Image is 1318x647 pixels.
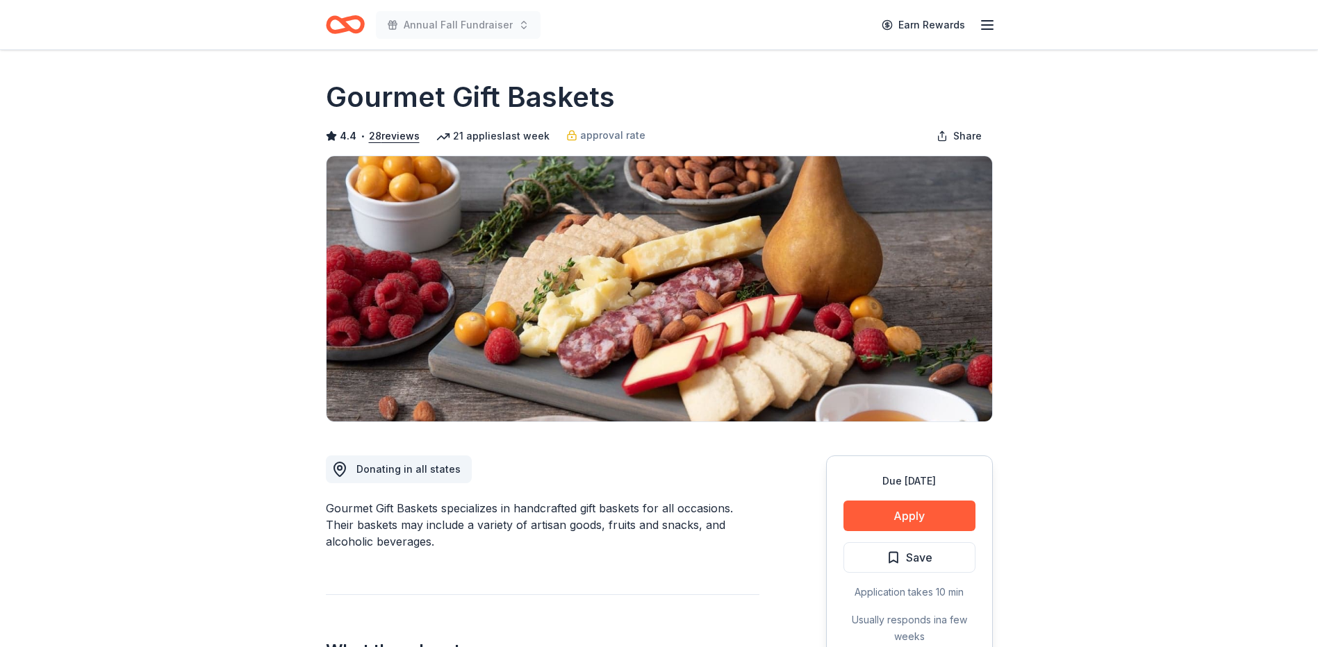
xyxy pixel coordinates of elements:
h1: Gourmet Gift Baskets [326,78,615,117]
span: Save [906,548,932,566]
span: Donating in all states [356,463,461,475]
div: Usually responds in a few weeks [843,612,975,645]
a: approval rate [566,127,645,144]
span: 4.4 [340,128,356,144]
div: Application takes 10 min [843,584,975,600]
div: Due [DATE] [843,473,975,489]
button: Annual Fall Fundraiser [376,11,541,39]
div: 21 applies last week [436,128,550,144]
button: Share [925,122,993,150]
button: Apply [843,501,975,531]
span: • [360,131,365,142]
button: Save [843,542,975,573]
a: Home [326,8,365,41]
span: approval rate [580,127,645,144]
a: Earn Rewards [873,12,973,37]
span: Annual Fall Fundraiser [404,17,513,33]
img: Image for Gourmet Gift Baskets [327,156,992,421]
button: 28reviews [369,128,420,144]
span: Share [953,128,982,144]
div: Gourmet Gift Baskets specializes in handcrafted gift baskets for all occasions. Their baskets may... [326,500,759,550]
